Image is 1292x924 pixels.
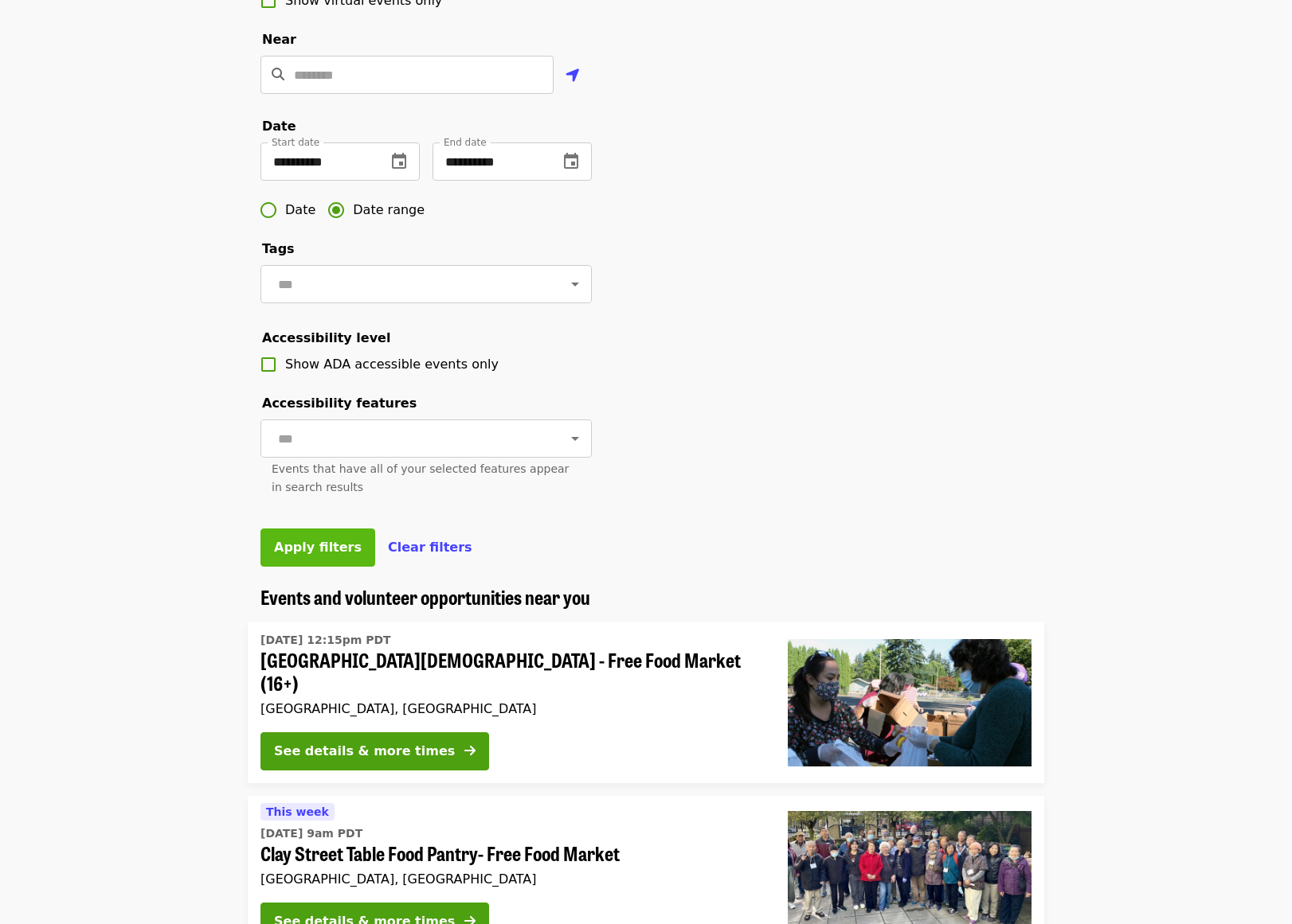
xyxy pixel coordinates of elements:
button: Apply filters [260,528,375,567]
span: This week [266,805,329,818]
button: change date [380,142,418,181]
i: arrow-right icon [464,743,476,758]
span: Events that have all of your selected features appear in search results [272,462,569,493]
time: [DATE] 9am PDT [260,825,362,842]
span: Near [262,32,296,47]
time: [DATE] 12:15pm PDT [260,632,391,649]
div: [GEOGRAPHIC_DATA], [GEOGRAPHIC_DATA] [260,701,762,716]
input: Location [294,56,554,94]
span: End date [444,137,487,148]
button: Clear filters [388,538,472,557]
button: change date [552,142,590,181]
span: Accessibility features [262,396,417,411]
span: Accessibility level [262,330,390,345]
button: Open [564,273,586,295]
span: Start date [272,137,319,148]
div: [GEOGRAPHIC_DATA], [GEOGRAPHIC_DATA] [260,871,762,887]
button: Use my location [554,57,592,96]
span: [GEOGRAPHIC_DATA][DEMOGRAPHIC_DATA] - Free Food Market (16+) [260,649,762,695]
span: Events and volunteer opportunities near you [260,583,590,610]
div: See details & more times [274,742,455,761]
button: See details & more times [260,732,489,770]
span: Date [262,119,296,134]
span: Clay Street Table Food Pantry- Free Food Market [260,842,762,865]
span: Date range [353,201,425,220]
span: Apply filters [274,540,362,555]
span: Clear filters [388,540,472,555]
a: See details for "Beaverton First United Methodist Church - Free Food Market (16+)" [248,622,1044,783]
i: search icon [272,67,284,82]
span: Tags [262,241,295,256]
span: Show ADA accessible events only [285,357,499,372]
span: Date [285,201,315,220]
img: Beaverton First United Methodist Church - Free Food Market (16+) organized by Oregon Food Bank [788,639,1032,766]
button: Open [564,427,586,450]
i: location-arrow icon [566,66,580,85]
